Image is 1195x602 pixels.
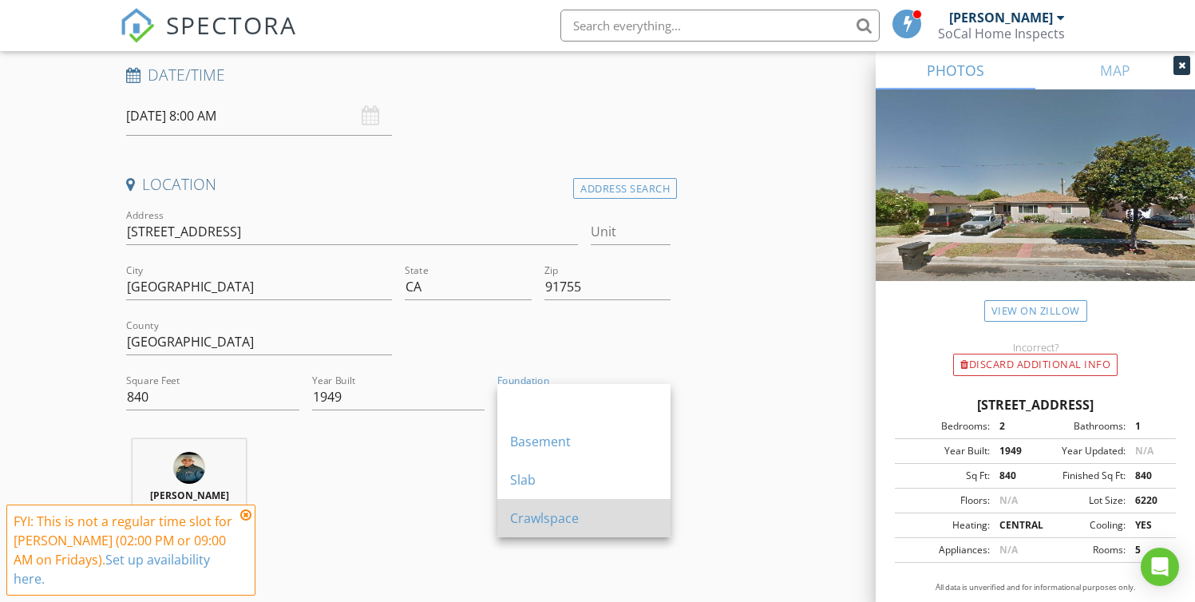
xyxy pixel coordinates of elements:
a: PHOTOS [876,51,1035,89]
a: MAP [1035,51,1195,89]
img: streetview [876,89,1195,319]
div: Year Built: [900,444,990,458]
div: Bedrooms: [900,419,990,434]
div: Incorrect? [876,341,1195,354]
div: Year Updated: [1035,444,1126,458]
div: Heating: [900,518,990,533]
div: SoCal Home Inspects [938,26,1065,42]
div: Appliances: [900,543,990,557]
div: FYI: This is not a regular time slot for [PERSON_NAME] (02:00 PM or 09:00 AM on Fridays). [14,512,235,588]
div: Cooling: [1035,518,1126,533]
span: 28.6 miles [167,503,212,517]
span: N/A [999,493,1018,507]
div: Open Intercom Messenger [1141,548,1179,586]
input: Select date [126,97,392,136]
div: Bathrooms: [1035,419,1126,434]
img: The Best Home Inspection Software - Spectora [120,8,155,43]
div: CENTRAL [990,518,1035,533]
div: 840 [1126,469,1171,483]
img: f47909bfe4a24f0a914d7a9123b87ad2.png [173,452,205,484]
h4: Date/Time [126,65,671,85]
div: YES [1126,518,1171,533]
div: Rooms: [1035,543,1126,557]
strong: [PERSON_NAME] [150,489,229,502]
p: All data is unverified and for informational purposes only. [895,582,1176,593]
span: N/A [1135,444,1153,457]
div: Lot Size: [1035,493,1126,508]
span: SPECTORA [166,8,297,42]
div: 5 [1126,543,1171,557]
div: Sq Ft: [900,469,990,483]
div: Basement [510,432,658,451]
a: View on Zillow [984,300,1087,322]
div: Discard Additional info [953,354,1118,376]
span: N/A [999,543,1018,556]
input: Search everything... [560,10,880,42]
div: [STREET_ADDRESS] [895,395,1176,414]
a: Set up availability here. [14,551,210,588]
div: Crawlspace [510,509,658,528]
div: 840 [990,469,1035,483]
div: Slab [510,470,658,489]
div: 2 [990,419,1035,434]
div: 6220 [1126,493,1171,508]
div: Floors: [900,493,990,508]
div: 1 [1126,419,1171,434]
a: SPECTORA [120,22,297,55]
div: 1949 [990,444,1035,458]
div: Address Search [573,178,677,200]
div: [PERSON_NAME] [949,10,1053,26]
h4: Location [126,174,671,195]
div: Finished Sq Ft: [1035,469,1126,483]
